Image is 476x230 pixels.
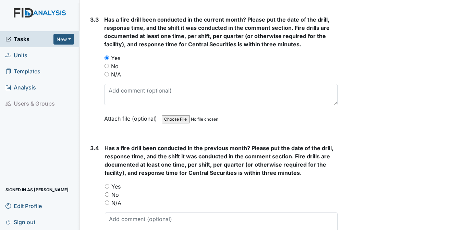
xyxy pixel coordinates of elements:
[105,111,160,123] label: Attach file (optional)
[112,191,119,199] label: No
[5,50,27,61] span: Units
[105,192,109,197] input: No
[5,201,42,211] span: Edit Profile
[90,144,99,152] label: 3.4
[105,16,330,48] span: Has a fire drill been conducted in the current month? Please put the date of the drill, response ...
[105,145,334,176] span: Has a fire drill been conducted in the previous month? Please put the date of the drill, response...
[105,201,109,205] input: N/A
[112,182,121,191] label: Yes
[90,15,99,24] label: 3.3
[5,35,53,43] a: Tasks
[111,62,119,70] label: No
[105,72,109,76] input: N/A
[105,64,109,68] input: No
[105,184,109,189] input: Yes
[105,56,109,60] input: Yes
[53,34,74,45] button: New
[111,70,121,78] label: N/A
[5,66,40,77] span: Templates
[111,54,121,62] label: Yes
[5,184,69,195] span: Signed in as [PERSON_NAME]
[112,199,122,207] label: N/A
[5,217,35,227] span: Sign out
[5,82,36,93] span: Analysis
